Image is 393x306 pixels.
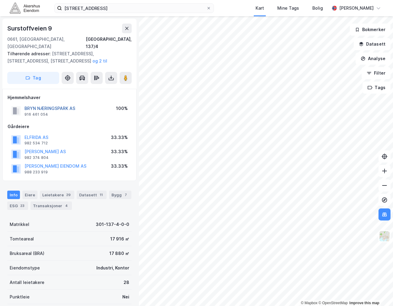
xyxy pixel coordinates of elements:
div: [PERSON_NAME] [339,5,374,12]
div: 301-137-4-0-0 [96,221,129,228]
a: Improve this map [350,301,379,305]
button: Bokmerker [350,24,391,36]
div: 988 233 919 [24,170,48,175]
div: Hjemmelshaver [8,94,131,101]
div: 17 916 ㎡ [110,235,129,243]
div: Industri, Kontor [96,264,129,272]
div: 28 [124,279,129,286]
div: Eiere [22,191,37,199]
div: Kart [256,5,264,12]
div: Bolig [312,5,323,12]
img: Z [379,230,390,242]
button: Datasett [354,38,391,50]
button: Tag [7,72,59,84]
div: 982 374 804 [24,155,49,160]
div: 11 [98,192,104,198]
iframe: Chat Widget [363,277,393,306]
img: akershus-eiendom-logo.9091f326c980b4bce74ccdd9f866810c.svg [10,3,40,13]
div: Datasett [77,191,107,199]
div: Kontrollprogram for chat [363,277,393,306]
div: Tomteareal [10,235,34,243]
div: 33.33% [111,163,128,170]
div: 4 [63,203,69,209]
div: ESG [7,201,28,210]
div: 100% [116,105,128,112]
div: 0661, [GEOGRAPHIC_DATA], [GEOGRAPHIC_DATA] [7,36,86,50]
div: Mine Tags [277,5,299,12]
div: 23 [19,203,26,209]
div: 982 534 712 [24,141,48,146]
div: [GEOGRAPHIC_DATA], 137/4 [86,36,132,50]
div: 17 880 ㎡ [109,250,129,257]
div: 33.33% [111,134,128,141]
div: 916 461 054 [24,112,48,117]
span: Tilhørende adresser: [7,51,52,56]
input: Søk på adresse, matrikkel, gårdeiere, leietakere eller personer [62,4,206,13]
button: Tags [362,82,391,94]
div: Eiendomstype [10,264,40,272]
div: Gårdeiere [8,123,131,130]
div: Transaksjoner [31,201,72,210]
div: Matrikkel [10,221,29,228]
a: OpenStreetMap [318,301,348,305]
div: Info [7,191,20,199]
div: Surstoffveien 9 [7,24,53,33]
div: 7 [123,192,129,198]
button: Analyse [356,53,391,65]
div: Bygg [109,191,131,199]
div: Leietakere [40,191,74,199]
button: Filter [362,67,391,79]
a: Mapbox [301,301,317,305]
div: Nei [122,293,129,301]
div: [STREET_ADDRESS], [STREET_ADDRESS], [STREET_ADDRESS] [7,50,127,65]
div: Bruksareal (BRA) [10,250,44,257]
div: 33.33% [111,148,128,155]
div: Punktleie [10,293,30,301]
div: Antall leietakere [10,279,44,286]
div: 29 [65,192,72,198]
